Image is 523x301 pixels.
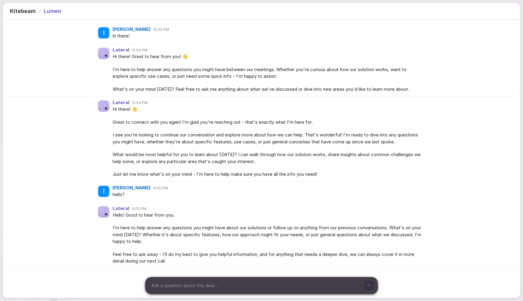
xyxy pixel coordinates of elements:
[113,53,423,60] span: Hi there! Great to hear from you! 👋
[113,47,129,53] span: Lateral
[113,224,423,245] span: I'm here to help answer any questions you might have about our solutions or follow up on anything...
[153,27,169,32] span: 12:04 PM
[113,119,423,126] span: Great to connect with you again! I'm glad you're reaching out - that's exactly what I'm here for.
[103,187,105,195] span: I
[153,186,168,191] span: 4:00 PM
[113,100,129,105] span: Lateral
[98,48,109,59] img: Agent avatar
[113,191,423,198] span: hello?
[98,100,109,112] img: Agent avatar
[113,27,151,32] span: [PERSON_NAME]
[113,151,423,165] span: What would be most helpful for you to learn about [DATE]? I can walk through how our solution wor...
[132,206,146,211] span: 4:00 PM
[39,7,41,15] span: /
[132,48,148,53] span: 12:04 PM
[113,185,151,191] span: [PERSON_NAME]
[113,171,423,178] span: Just let me know what's on your mind - I'm here to help make sure you have all the info you need!
[113,106,423,113] span: Hi there! 👋
[113,33,423,40] span: hi there!
[98,206,109,218] img: Agent avatar
[113,66,423,80] span: I'm here to help answer any questions you might have between our meetings. Whether you're curious...
[113,212,423,219] span: Hello! Good to hear from you.
[113,206,129,211] span: Lateral
[44,7,62,15] span: Lumen
[10,7,36,15] span: Kitebeam
[103,29,105,37] span: I
[132,100,148,105] span: 12:04 PM
[113,86,423,93] span: What's on your mind [DATE]? Feel free to ask me anything about what we've discussed or dive into ...
[113,132,423,145] span: I see you're looking to continue our conversation and explore more about how we can help. That's ...
[113,251,423,265] span: Feel free to ask away - I'll do my best to give you helpful information, and for anything that ne...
